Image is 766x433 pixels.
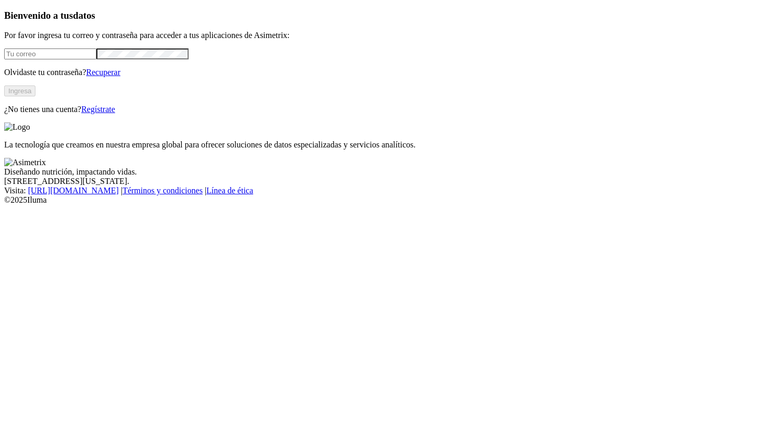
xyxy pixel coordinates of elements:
div: Visita : | | [4,186,762,195]
a: Recuperar [86,68,120,77]
button: Ingresa [4,85,35,96]
a: Línea de ética [206,186,253,195]
p: La tecnología que creamos en nuestra empresa global para ofrecer soluciones de datos especializad... [4,140,762,150]
p: Por favor ingresa tu correo y contraseña para acceder a tus aplicaciones de Asimetrix: [4,31,762,40]
a: [URL][DOMAIN_NAME] [28,186,119,195]
a: Términos y condiciones [122,186,203,195]
div: [STREET_ADDRESS][US_STATE]. [4,177,762,186]
a: Regístrate [81,105,115,114]
div: © 2025 Iluma [4,195,762,205]
p: ¿No tienes una cuenta? [4,105,762,114]
img: Asimetrix [4,158,46,167]
span: datos [73,10,95,21]
p: Olvidaste tu contraseña? [4,68,762,77]
h3: Bienvenido a tus [4,10,762,21]
div: Diseñando nutrición, impactando vidas. [4,167,762,177]
img: Logo [4,122,30,132]
input: Tu correo [4,48,96,59]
